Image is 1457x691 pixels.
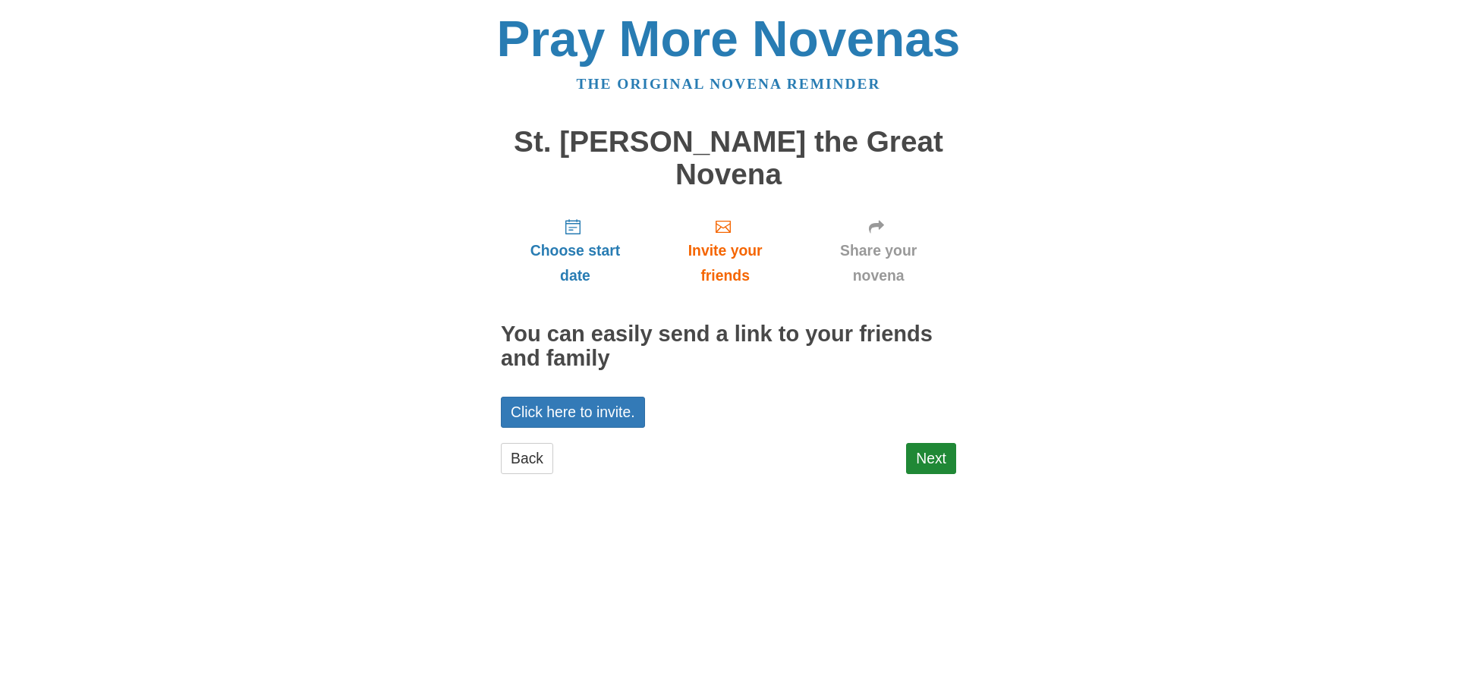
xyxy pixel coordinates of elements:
a: Pray More Novenas [497,11,961,67]
span: Choose start date [516,238,634,288]
a: Choose start date [501,206,650,296]
a: Back [501,443,553,474]
a: Click here to invite. [501,397,645,428]
h1: St. [PERSON_NAME] the Great Novena [501,126,956,190]
span: Invite your friends [665,238,785,288]
h2: You can easily send a link to your friends and family [501,322,956,371]
a: Invite your friends [650,206,801,296]
a: Share your novena [801,206,956,296]
a: Next [906,443,956,474]
a: The original novena reminder [577,76,881,92]
span: Share your novena [816,238,941,288]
